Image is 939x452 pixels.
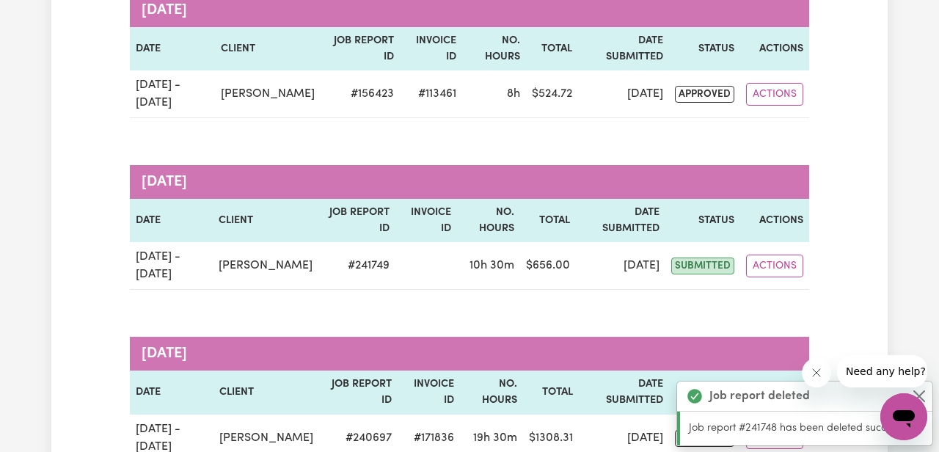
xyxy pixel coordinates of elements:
[398,371,460,414] th: Invoice ID
[578,27,669,70] th: Date Submitted
[880,393,927,440] iframe: Button to launch messaging window
[213,199,318,242] th: Client
[740,371,809,414] th: Actions
[910,387,928,405] button: Close
[318,242,395,290] td: # 241749
[130,165,809,199] caption: [DATE]
[130,337,809,371] caption: [DATE]
[215,27,321,70] th: Client
[318,199,395,242] th: Job Report ID
[576,242,665,290] td: [DATE]
[578,70,669,118] td: [DATE]
[520,242,576,290] td: $ 656.00
[523,371,579,414] th: Total
[802,358,831,387] iframe: Close message
[579,371,669,414] th: Date Submitted
[130,371,213,414] th: Date
[665,199,740,242] th: Status
[507,88,520,100] span: 8 hours
[837,355,927,387] iframe: Message from company
[709,387,810,405] strong: Job report deleted
[576,199,665,242] th: Date Submitted
[740,27,809,70] th: Actions
[526,27,578,70] th: Total
[671,258,734,274] span: submitted
[130,242,213,290] td: [DATE] - [DATE]
[675,430,734,447] span: approved
[526,70,578,118] td: $ 524.72
[130,27,215,70] th: Date
[669,371,740,414] th: Status
[319,371,398,414] th: Job Report ID
[746,83,803,106] button: Actions
[215,70,321,118] td: [PERSON_NAME]
[321,27,399,70] th: Job Report ID
[520,199,576,242] th: Total
[469,260,514,271] span: 10 hours 30 minutes
[213,242,318,290] td: [PERSON_NAME]
[473,432,517,444] span: 19 hours 30 minutes
[457,199,519,242] th: No. Hours
[130,199,213,242] th: Date
[400,27,462,70] th: Invoice ID
[746,255,803,277] button: Actions
[321,70,399,118] td: # 156423
[400,70,462,118] td: #113461
[740,199,809,242] th: Actions
[669,27,740,70] th: Status
[675,86,734,103] span: approved
[460,371,523,414] th: No. Hours
[689,420,924,437] p: Job report #241748 has been deleted successfully.
[130,70,215,118] td: [DATE] - [DATE]
[395,199,457,242] th: Invoice ID
[462,27,526,70] th: No. Hours
[213,371,319,414] th: Client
